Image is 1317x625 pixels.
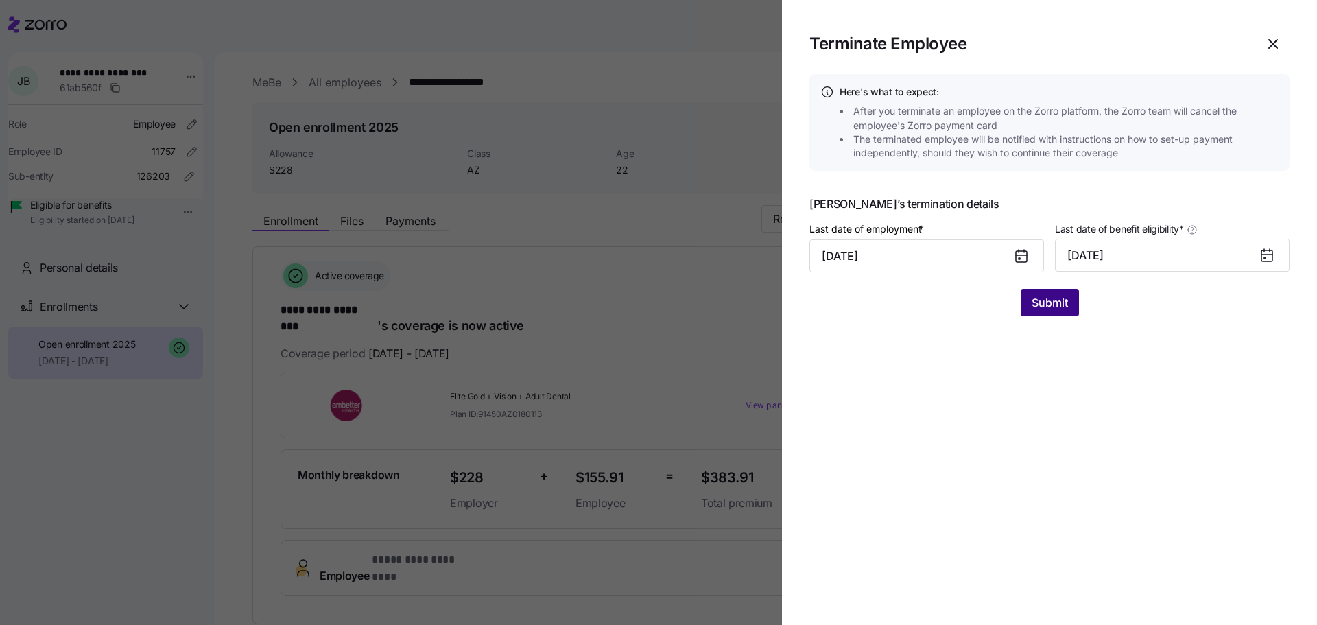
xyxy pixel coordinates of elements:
[1021,289,1079,316] button: Submit
[809,33,1246,54] h1: Terminate Employee
[809,198,1290,209] span: [PERSON_NAME]’s termination details
[840,85,1279,99] h4: Here's what to expect:
[853,104,1283,132] span: After you terminate an employee on the Zorro platform, the Zorro team will cancel the employee's ...
[853,132,1283,161] span: The terminated employee will be notified with instructions on how to set-up payment independently...
[809,222,927,237] label: Last date of employment
[809,239,1044,272] input: MM/DD/YYYY
[1055,222,1184,236] span: Last date of benefit eligibility *
[1055,239,1290,272] button: [DATE]
[1032,294,1068,311] span: Submit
